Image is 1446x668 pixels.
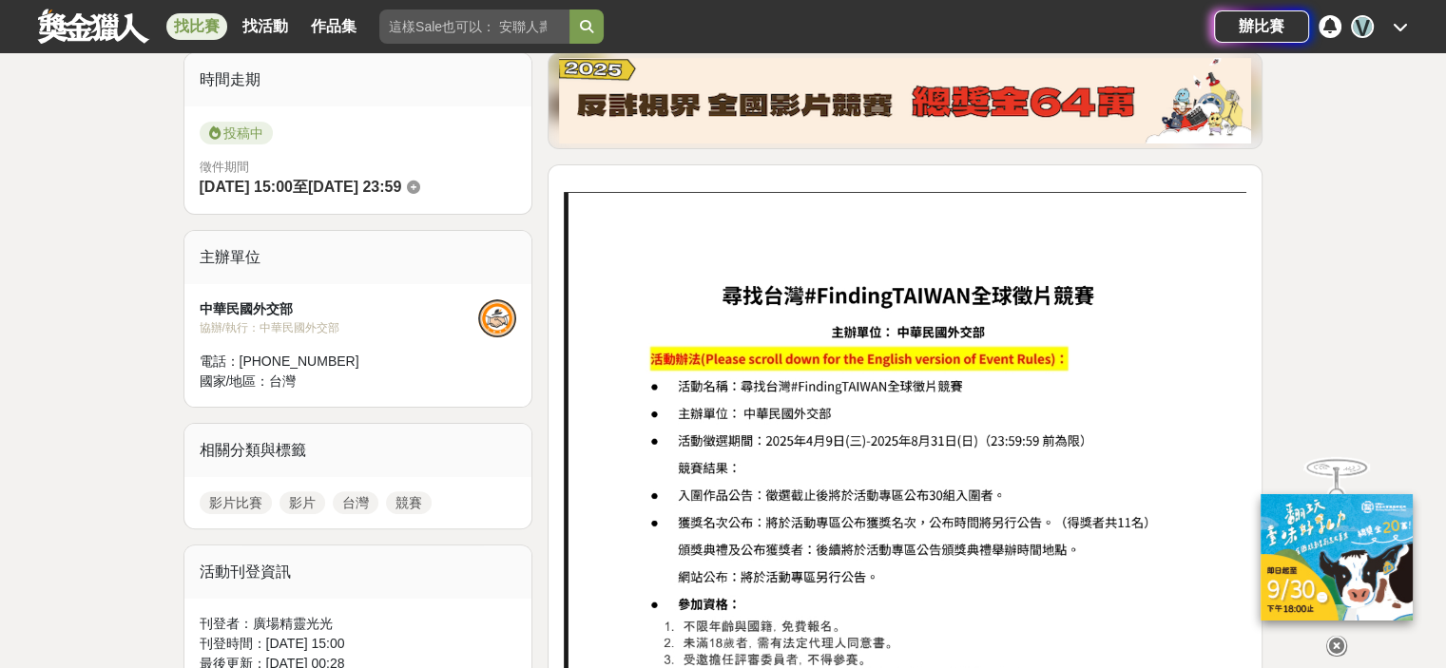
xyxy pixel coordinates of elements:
div: 電話： [PHONE_NUMBER] [200,352,479,372]
img: c171a689-fb2c-43c6-a33c-e56b1f4b2190.jpg [1261,493,1413,620]
div: 時間走期 [184,53,532,106]
a: 影片比賽 [200,491,272,514]
div: 主辦單位 [184,231,532,284]
span: [DATE] 23:59 [308,179,401,195]
div: V [1351,15,1374,38]
div: 刊登時間： [DATE] 15:00 [200,634,517,654]
a: 找活動 [235,13,296,40]
div: 相關分類與標籤 [184,424,532,477]
div: 刊登者： 廣場精靈光光 [200,614,517,634]
a: 台灣 [333,491,378,514]
a: 辦比賽 [1214,10,1309,43]
span: [DATE] 15:00 [200,179,293,195]
div: 中華民國外交部 [200,299,479,319]
span: 至 [293,179,308,195]
span: 台灣 [269,373,296,389]
a: 作品集 [303,13,364,40]
input: 這樣Sale也可以： 安聯人壽創意銷售法募集 [379,10,569,44]
div: 協辦/執行： 中華民國外交部 [200,319,479,336]
span: 投稿中 [200,122,273,144]
span: 徵件期間 [200,160,249,174]
div: 活動刊登資訊 [184,545,532,599]
img: 760c60fc-bf85-49b1-bfa1-830764fee2cd.png [559,58,1251,143]
a: 找比賽 [166,13,227,40]
a: 競賽 [386,491,432,514]
a: 影片 [280,491,325,514]
span: 國家/地區： [200,373,270,389]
